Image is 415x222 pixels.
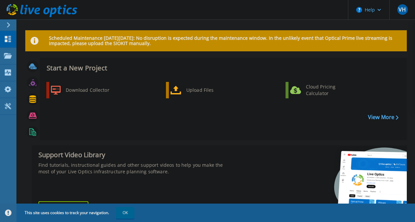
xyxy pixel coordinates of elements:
[38,201,88,214] a: Explore Now!
[62,84,112,97] div: Download Collector
[38,162,233,175] div: Find tutorials, instructional guides and other support videos to help you make the most of your L...
[38,151,233,159] div: Support Video Library
[166,82,233,98] a: Upload Files
[183,84,232,97] div: Upload Files
[47,64,398,72] h3: Start a New Project
[368,114,399,120] a: View More
[116,207,134,219] button: OK
[399,7,406,12] span: VH
[286,82,353,98] a: Cloud Pricing Calculator
[49,36,402,46] p: Scheduled Maintenance [DATE][DATE]: No disruption is expected during the maintenance window. In t...
[303,84,351,97] div: Cloud Pricing Calculator
[18,207,134,219] span: This site uses cookies to track your navigation.
[46,82,114,98] a: Download Collector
